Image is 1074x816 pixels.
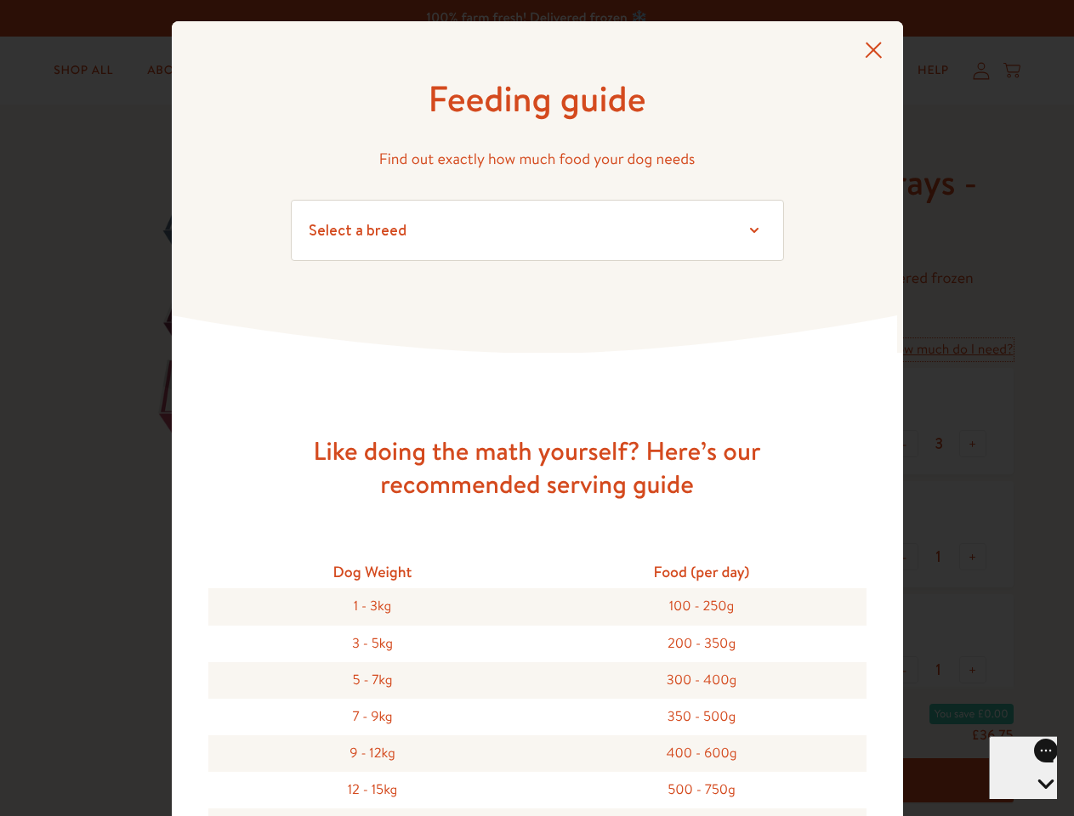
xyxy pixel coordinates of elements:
h1: Feeding guide [291,76,784,122]
div: 1 - 3kg [208,588,537,625]
div: 12 - 15kg [208,772,537,808]
div: 350 - 500g [537,699,867,735]
div: 7 - 9kg [208,699,537,735]
div: 400 - 600g [537,735,867,772]
div: 200 - 350g [537,626,867,662]
div: 300 - 400g [537,662,867,699]
h3: Like doing the math yourself? Here’s our recommended serving guide [265,434,810,501]
div: 100 - 250g [537,588,867,625]
div: Food (per day) [537,555,867,588]
div: 3 - 5kg [208,626,537,662]
div: Dog Weight [208,555,537,588]
p: Find out exactly how much food your dog needs [291,146,784,173]
div: 500 - 750g [537,772,867,808]
div: 5 - 7kg [208,662,537,699]
div: 9 - 12kg [208,735,537,772]
iframe: Gorgias live chat messenger [989,736,1057,799]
